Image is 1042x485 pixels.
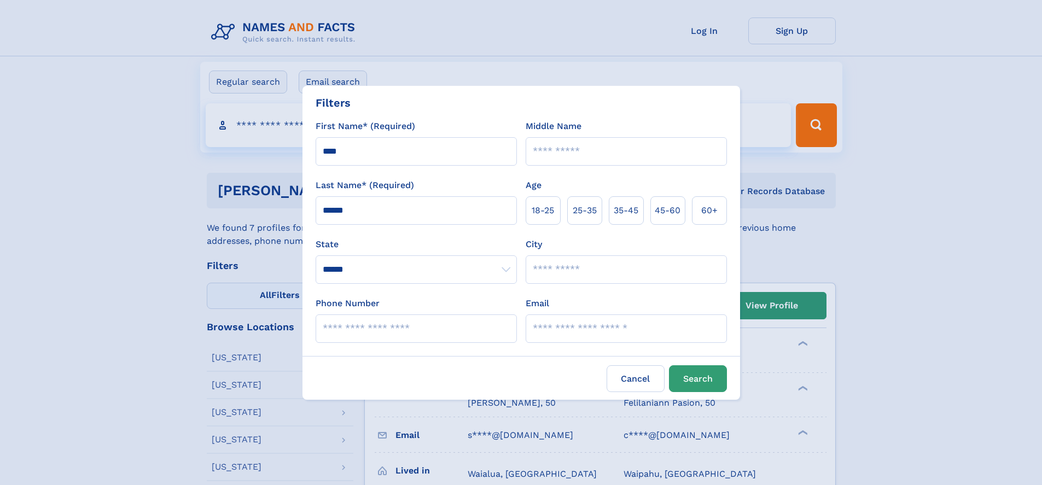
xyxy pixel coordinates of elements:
[316,297,380,310] label: Phone Number
[607,365,665,392] label: Cancel
[316,120,415,133] label: First Name* (Required)
[316,179,414,192] label: Last Name* (Required)
[526,238,542,251] label: City
[701,204,718,217] span: 60+
[532,204,554,217] span: 18‑25
[526,297,549,310] label: Email
[316,95,351,111] div: Filters
[655,204,680,217] span: 45‑60
[526,179,542,192] label: Age
[526,120,581,133] label: Middle Name
[614,204,638,217] span: 35‑45
[669,365,727,392] button: Search
[316,238,517,251] label: State
[573,204,597,217] span: 25‑35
